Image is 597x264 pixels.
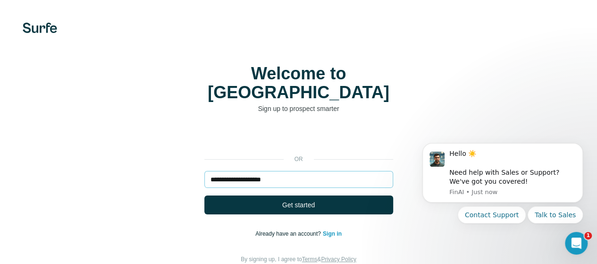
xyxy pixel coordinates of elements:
h1: Welcome to [GEOGRAPHIC_DATA] [204,64,393,102]
button: Get started [204,196,393,214]
a: Privacy Policy [321,256,356,263]
iframe: Sign in with Google Button [200,128,398,148]
span: Already have an account? [255,230,323,237]
p: Sign up to prospect smarter [204,104,393,113]
iframe: Intercom live chat [565,232,588,255]
img: Surfe's logo [23,23,57,33]
span: 1 [584,232,592,239]
a: Terms [302,256,318,263]
iframe: Intercom notifications message [408,132,597,259]
span: Get started [282,200,315,210]
span: By signing up, I agree to & [241,256,356,263]
p: or [284,155,314,163]
a: Sign in [323,230,342,237]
